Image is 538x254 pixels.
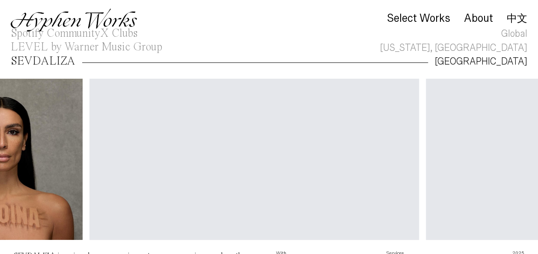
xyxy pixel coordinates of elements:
[387,12,450,24] div: Select Works
[89,79,419,243] video: Your browser does not support the video tag.
[380,41,527,55] div: [US_STATE], [GEOGRAPHIC_DATA]
[464,12,493,24] div: About
[435,55,527,68] div: [GEOGRAPHIC_DATA]
[11,41,162,53] div: LEVEL by Warner Music Group
[11,9,137,32] img: Hyphen Works
[464,14,493,24] a: About
[507,14,527,23] a: 中文
[387,14,450,24] a: Select Works
[11,56,75,67] div: SEVDALIZA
